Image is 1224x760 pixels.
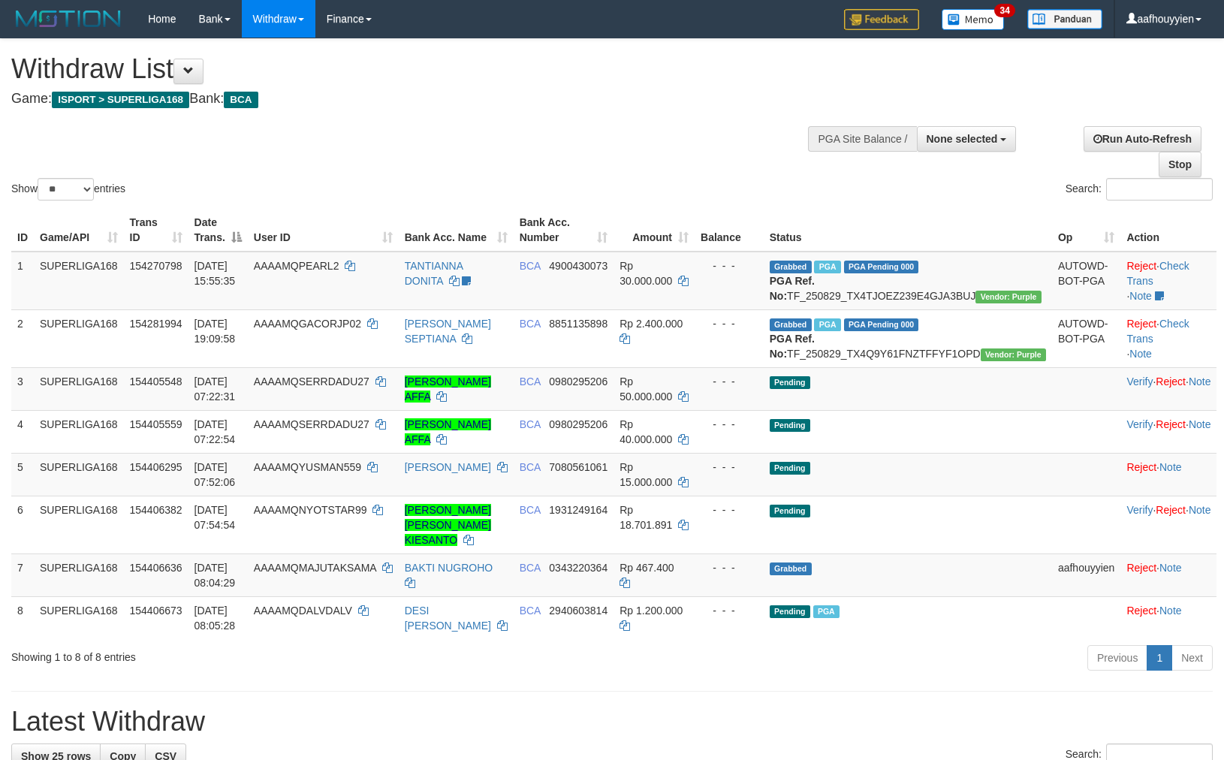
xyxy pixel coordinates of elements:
[549,605,607,617] span: Copy 2940603814 to clipboard
[38,178,94,201] select: Showentries
[1052,209,1121,252] th: Op: activate to sort column ascending
[1126,562,1156,574] a: Reject
[770,462,810,475] span: Pending
[11,209,34,252] th: ID
[770,562,812,575] span: Grabbed
[1066,178,1213,201] label: Search:
[701,417,758,432] div: - - -
[1126,375,1153,388] a: Verify
[770,419,810,432] span: Pending
[1126,260,1189,287] a: Check Trans
[130,318,182,330] span: 154281994
[1189,504,1211,516] a: Note
[11,596,34,639] td: 8
[701,374,758,389] div: - - -
[52,92,189,108] span: ISPORT > SUPERLIGA168
[194,375,236,403] span: [DATE] 07:22:31
[34,367,124,410] td: SUPERLIGA168
[1120,309,1216,367] td: · ·
[1126,461,1156,473] a: Reject
[814,318,840,331] span: Marked by aafnonsreyleab
[254,260,339,272] span: AAAAMQPEARL2
[11,252,34,310] td: 1
[254,504,367,516] span: AAAAMQNYOTSTAR99
[11,367,34,410] td: 3
[11,410,34,453] td: 4
[130,504,182,516] span: 154406382
[942,9,1005,30] img: Button%20Memo.svg
[1159,605,1182,617] a: Note
[194,260,236,287] span: [DATE] 15:55:35
[620,562,674,574] span: Rp 467.400
[405,461,491,473] a: [PERSON_NAME]
[701,560,758,575] div: - - -
[1159,562,1182,574] a: Note
[701,460,758,475] div: - - -
[405,375,491,403] a: [PERSON_NAME] AFFA
[520,260,541,272] span: BCA
[844,9,919,30] img: Feedback.jpg
[130,260,182,272] span: 154270798
[1159,152,1201,177] a: Stop
[11,707,1213,737] h1: Latest Withdraw
[188,209,248,252] th: Date Trans.: activate to sort column descending
[1120,209,1216,252] th: Action
[1189,375,1211,388] a: Note
[34,596,124,639] td: SUPERLIGA168
[34,309,124,367] td: SUPERLIGA168
[975,291,1041,303] span: Vendor URL: https://trx4.1velocity.biz
[34,209,124,252] th: Game/API: activate to sort column ascending
[254,375,369,388] span: AAAAMQSERRDADU27
[1027,9,1102,29] img: panduan.png
[194,504,236,531] span: [DATE] 07:54:54
[1120,553,1216,596] td: ·
[254,418,369,430] span: AAAAMQSERRDADU27
[1156,418,1186,430] a: Reject
[549,461,607,473] span: Copy 7080561061 to clipboard
[34,553,124,596] td: SUPERLIGA168
[1052,252,1121,310] td: AUTOWD-BOT-PGA
[405,504,491,546] a: [PERSON_NAME] [PERSON_NAME] KIESANTO
[549,375,607,388] span: Copy 0980295206 to clipboard
[770,376,810,389] span: Pending
[1156,375,1186,388] a: Reject
[844,261,919,273] span: PGA Pending
[927,133,998,145] span: None selected
[701,316,758,331] div: - - -
[994,4,1014,17] span: 34
[1106,178,1213,201] input: Search:
[549,318,607,330] span: Copy 8851135898 to clipboard
[764,209,1052,252] th: Status
[770,605,810,618] span: Pending
[1052,553,1121,596] td: aafhouyyien
[614,209,695,252] th: Amount: activate to sort column ascending
[1126,504,1153,516] a: Verify
[701,502,758,517] div: - - -
[520,318,541,330] span: BCA
[1120,496,1216,553] td: · ·
[844,318,919,331] span: PGA Pending
[11,453,34,496] td: 5
[405,318,491,345] a: [PERSON_NAME] SEPTIANA
[34,252,124,310] td: SUPERLIGA168
[770,261,812,273] span: Grabbed
[1087,645,1147,671] a: Previous
[520,504,541,516] span: BCA
[1126,605,1156,617] a: Reject
[695,209,764,252] th: Balance
[405,260,463,287] a: TANTIANNA DONITA
[254,461,361,473] span: AAAAMQYUSMAN559
[124,209,188,252] th: Trans ID: activate to sort column ascending
[11,553,34,596] td: 7
[764,252,1052,310] td: TF_250829_TX4TJOEZ239E4GJA3BUJ
[1052,309,1121,367] td: AUTOWD-BOT-PGA
[399,209,514,252] th: Bank Acc. Name: activate to sort column ascending
[549,418,607,430] span: Copy 0980295206 to clipboard
[130,375,182,388] span: 154405548
[194,418,236,445] span: [DATE] 07:22:54
[701,603,758,618] div: - - -
[1084,126,1201,152] a: Run Auto-Refresh
[405,562,493,574] a: BAKTI NUGROHO
[620,318,683,330] span: Rp 2.400.000
[620,461,672,488] span: Rp 15.000.000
